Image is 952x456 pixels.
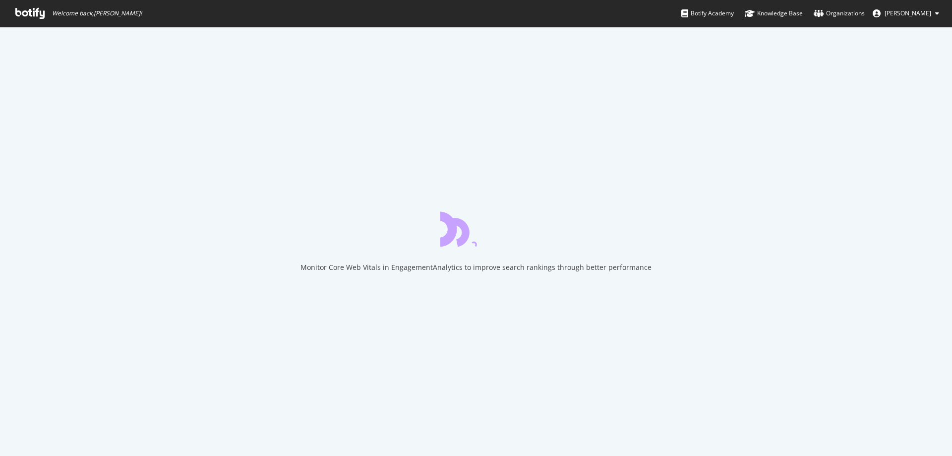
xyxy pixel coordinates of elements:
[440,211,512,247] div: animation
[745,8,803,18] div: Knowledge Base
[681,8,734,18] div: Botify Academy
[52,9,142,17] span: Welcome back, [PERSON_NAME] !
[300,262,652,272] div: Monitor Core Web Vitals in EngagementAnalytics to improve search rankings through better performance
[814,8,865,18] div: Organizations
[865,5,947,21] button: [PERSON_NAME]
[885,9,931,17] span: Alex Keene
